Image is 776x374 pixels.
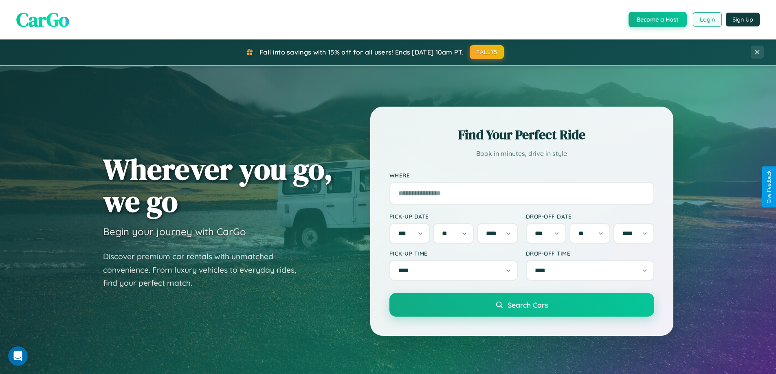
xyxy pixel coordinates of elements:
label: Where [389,172,654,179]
button: Login [693,12,722,27]
h3: Begin your journey with CarGo [103,225,246,238]
span: Search Cars [508,300,548,309]
iframe: Intercom live chat [8,346,28,366]
h2: Find Your Perfect Ride [389,126,654,144]
button: Become a Host [629,12,687,27]
h1: Wherever you go, we go [103,153,333,217]
button: Search Cars [389,293,654,317]
label: Drop-off Date [526,213,654,220]
button: Sign Up [726,13,760,26]
span: CarGo [16,6,69,33]
label: Drop-off Time [526,250,654,257]
p: Book in minutes, drive in style [389,148,654,160]
label: Pick-up Time [389,250,518,257]
button: FALL15 [470,45,504,59]
p: Discover premium car rentals with unmatched convenience. From luxury vehicles to everyday rides, ... [103,250,307,290]
div: Give Feedback [766,171,772,203]
span: Fall into savings with 15% off for all users! Ends [DATE] 10am PT. [259,48,464,56]
label: Pick-up Date [389,213,518,220]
